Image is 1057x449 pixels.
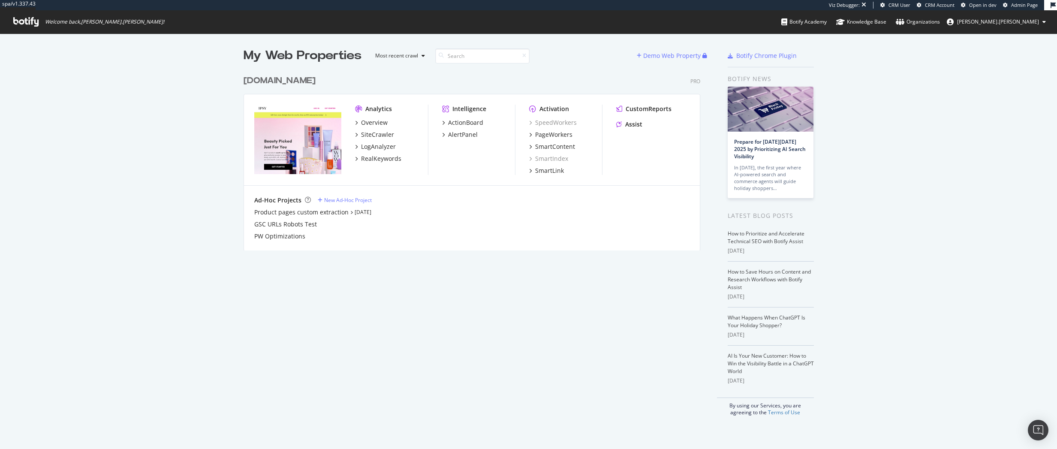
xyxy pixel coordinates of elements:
div: Botify Chrome Plugin [736,51,797,60]
span: Open in dev [969,2,997,8]
div: Activation [539,105,569,113]
button: Most recent crawl [368,49,428,63]
a: Overview [355,118,388,127]
div: Analytics [365,105,392,113]
a: Demo Web Property [637,52,702,59]
a: New Ad-Hoc Project [318,196,372,204]
a: AI Is Your New Customer: How to Win the Visibility Battle in a ChatGPT World [728,352,814,375]
a: CRM User [880,2,910,9]
a: CustomReports [616,105,672,113]
div: [DATE] [728,377,814,385]
a: PageWorkers [529,130,572,139]
img: Prepare for Black Friday 2025 by Prioritizing AI Search Visibility [728,87,813,132]
div: By using our Services, you are agreeing to the [717,398,814,416]
div: AlertPanel [448,130,478,139]
a: ActionBoard [442,118,483,127]
a: Terms of Use [768,409,800,416]
a: CRM Account [917,2,955,9]
div: In [DATE], the first year where AI-powered search and commerce agents will guide holiday shoppers… [734,164,807,192]
a: Botify Academy [781,10,827,33]
span: Admin Page [1011,2,1038,8]
a: Knowledge Base [836,10,886,33]
div: [DATE] [728,247,814,255]
div: Viz Debugger: [829,2,860,9]
div: [DATE] [728,331,814,339]
a: What Happens When ChatGPT Is Your Holiday Shopper? [728,314,805,329]
a: [DATE] [355,208,371,216]
span: laura.giuliari [957,18,1039,25]
div: Assist [625,120,642,129]
a: LogAnalyzer [355,142,396,151]
a: SpeedWorkers [529,118,577,127]
button: [PERSON_NAME].[PERSON_NAME] [940,15,1053,29]
img: ipsy.com [254,105,341,174]
div: grid [244,64,707,250]
span: CRM User [888,2,910,8]
div: New Ad-Hoc Project [324,196,372,204]
div: CustomReports [626,105,672,113]
div: Botify news [728,74,814,84]
div: Botify Academy [781,18,827,26]
div: Organizations [896,18,940,26]
button: Demo Web Property [637,49,702,63]
a: SiteCrawler [355,130,394,139]
a: RealKeywords [355,154,401,163]
div: Pro [690,78,700,85]
div: Most recent crawl [375,53,418,58]
a: PW Optimizations [254,232,305,241]
span: Welcome back, [PERSON_NAME].[PERSON_NAME] ! [45,18,164,25]
a: [DOMAIN_NAME] [244,75,319,87]
div: Latest Blog Posts [728,211,814,220]
a: GSC URLs Robots Test [254,220,317,229]
a: Prepare for [DATE][DATE] 2025 by Prioritizing AI Search Visibility [734,138,806,160]
a: Assist [616,120,642,129]
div: ActionBoard [448,118,483,127]
a: How to Save Hours on Content and Research Workflows with Botify Assist [728,268,811,291]
div: PageWorkers [535,130,572,139]
div: Ad-Hoc Projects [254,196,301,205]
div: Overview [361,118,388,127]
a: SmartLink [529,166,564,175]
div: SmartContent [535,142,575,151]
a: Botify Chrome Plugin [728,51,797,60]
div: Knowledge Base [836,18,886,26]
div: [DATE] [728,293,814,301]
a: SmartContent [529,142,575,151]
a: Organizations [896,10,940,33]
div: Demo Web Property [643,51,701,60]
div: My Web Properties [244,47,361,64]
div: SiteCrawler [361,130,394,139]
div: [DOMAIN_NAME] [244,75,316,87]
input: Search [435,48,530,63]
div: Intelligence [452,105,486,113]
a: How to Prioritize and Accelerate Technical SEO with Botify Assist [728,230,804,245]
div: LogAnalyzer [361,142,396,151]
div: SmartLink [535,166,564,175]
a: SmartIndex [529,154,568,163]
a: AlertPanel [442,130,478,139]
div: Open Intercom Messenger [1028,420,1048,440]
span: CRM Account [925,2,955,8]
a: Admin Page [1003,2,1038,9]
div: RealKeywords [361,154,401,163]
a: Open in dev [961,2,997,9]
a: Product pages custom extraction [254,208,349,217]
